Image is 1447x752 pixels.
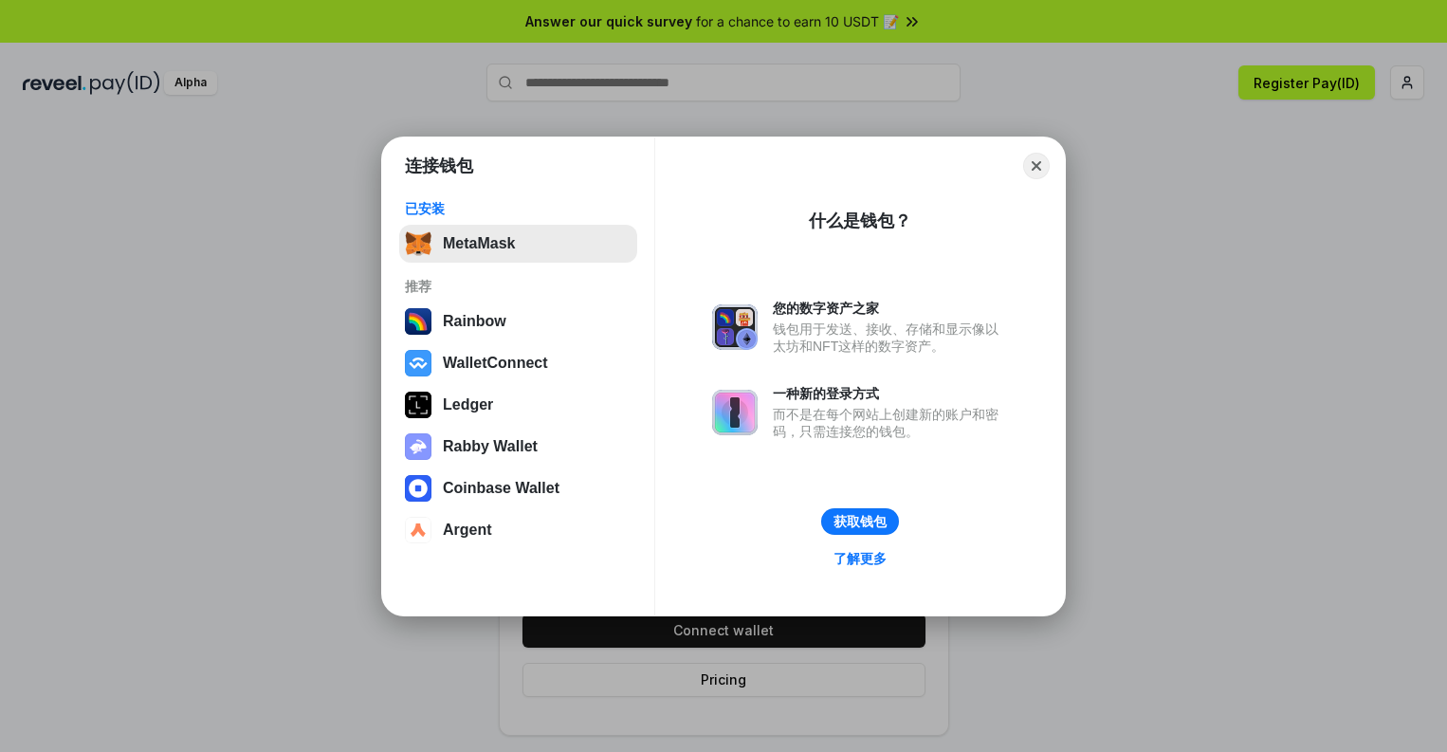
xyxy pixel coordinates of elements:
button: Argent [399,511,637,549]
h1: 连接钱包 [405,155,473,177]
button: Coinbase Wallet [399,469,637,507]
div: 了解更多 [833,550,887,567]
a: 了解更多 [822,546,898,571]
div: 获取钱包 [833,513,887,530]
img: svg+xml,%3Csvg%20xmlns%3D%22http%3A%2F%2Fwww.w3.org%2F2000%2Fsvg%22%20fill%3D%22none%22%20viewBox... [712,390,758,435]
div: Coinbase Wallet [443,480,559,497]
img: svg+xml,%3Csvg%20width%3D%2228%22%20height%3D%2228%22%20viewBox%3D%220%200%2028%2028%22%20fill%3D... [405,517,431,543]
div: 推荐 [405,278,632,295]
div: 钱包用于发送、接收、存储和显示像以太坊和NFT这样的数字资产。 [773,321,1008,355]
img: svg+xml,%3Csvg%20fill%3D%22none%22%20height%3D%2233%22%20viewBox%3D%220%200%2035%2033%22%20width%... [405,230,431,257]
div: 什么是钱包？ [809,210,911,232]
img: svg+xml,%3Csvg%20xmlns%3D%22http%3A%2F%2Fwww.w3.org%2F2000%2Fsvg%22%20width%3D%2228%22%20height%3... [405,392,431,418]
div: Rainbow [443,313,506,330]
div: 而不是在每个网站上创建新的账户和密码，只需连接您的钱包。 [773,406,1008,440]
div: 您的数字资产之家 [773,300,1008,317]
div: Ledger [443,396,493,413]
img: svg+xml,%3Csvg%20xmlns%3D%22http%3A%2F%2Fwww.w3.org%2F2000%2Fsvg%22%20fill%3D%22none%22%20viewBox... [712,304,758,350]
div: Rabby Wallet [443,438,538,455]
div: 一种新的登录方式 [773,385,1008,402]
button: Ledger [399,386,637,424]
button: WalletConnect [399,344,637,382]
div: 已安装 [405,200,632,217]
button: MetaMask [399,225,637,263]
img: svg+xml,%3Csvg%20width%3D%22120%22%20height%3D%22120%22%20viewBox%3D%220%200%20120%20120%22%20fil... [405,308,431,335]
button: 获取钱包 [821,508,899,535]
div: WalletConnect [443,355,548,372]
button: Rainbow [399,303,637,340]
button: Rabby Wallet [399,428,637,466]
div: Argent [443,522,492,539]
img: svg+xml,%3Csvg%20width%3D%2228%22%20height%3D%2228%22%20viewBox%3D%220%200%2028%2028%22%20fill%3D... [405,475,431,502]
img: svg+xml,%3Csvg%20xmlns%3D%22http%3A%2F%2Fwww.w3.org%2F2000%2Fsvg%22%20fill%3D%22none%22%20viewBox... [405,433,431,460]
button: Close [1023,153,1050,179]
div: MetaMask [443,235,515,252]
img: svg+xml,%3Csvg%20width%3D%2228%22%20height%3D%2228%22%20viewBox%3D%220%200%2028%2028%22%20fill%3D... [405,350,431,376]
